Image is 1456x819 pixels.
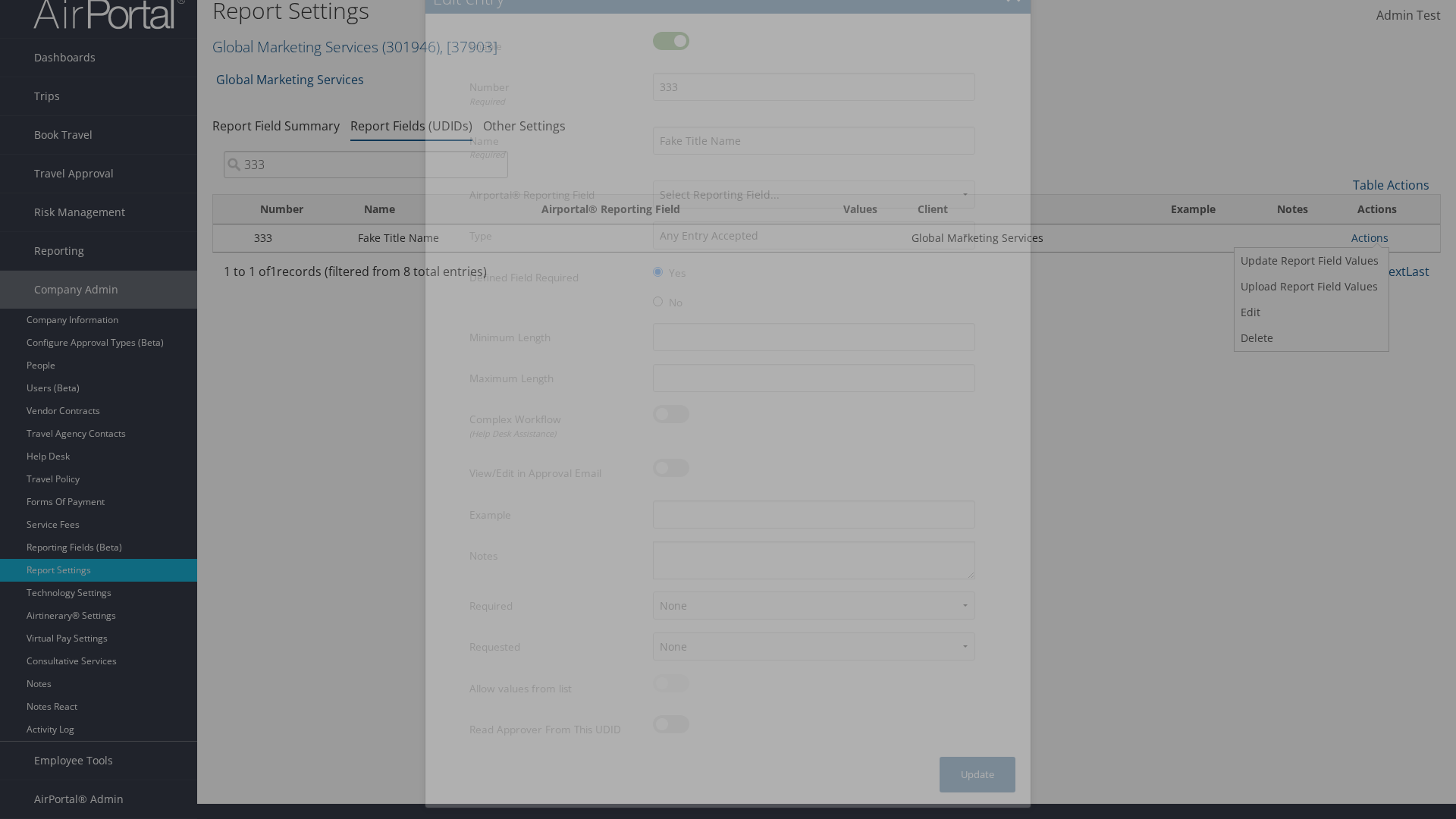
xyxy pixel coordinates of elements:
[469,221,642,250] label: Type
[469,459,642,488] label: View/Edit in Approval Email
[469,674,642,703] label: Allow values from list
[469,73,642,115] label: Number
[469,263,642,292] label: Defined Field Required
[669,265,686,281] label: Yes
[469,127,642,168] label: Name
[469,32,642,61] label: Enable
[469,96,642,108] div: Required
[669,295,682,310] label: No
[469,323,642,352] label: Minimum Length
[469,632,642,661] label: Requested
[469,715,642,744] label: Read Approver From This UDID
[469,149,642,162] div: Required
[469,500,642,529] label: Example
[469,405,642,447] label: Complex Workflow
[940,757,1015,792] button: Update
[469,180,642,209] label: Airportal® Reporting Field
[469,541,642,570] label: Notes
[469,591,642,620] label: Required
[469,364,642,393] label: Maximum Length
[469,428,642,441] div: (Help Desk Assistance)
